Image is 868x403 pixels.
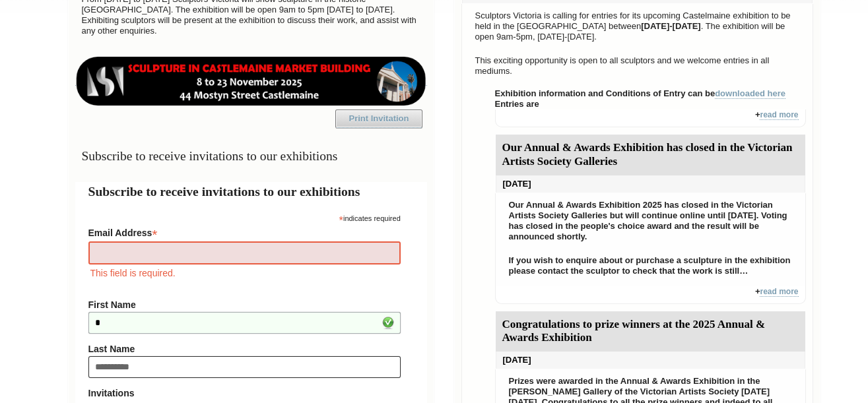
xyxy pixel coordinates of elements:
p: This exciting opportunity is open to all sculptors and we welcome entries in all mediums. [469,52,806,80]
img: castlemaine-ldrbd25v2.png [75,57,427,106]
div: This field is required. [88,266,401,280]
div: [DATE] [496,352,805,369]
label: First Name [88,299,401,310]
h3: Subscribe to receive invitations to our exhibitions [75,143,427,169]
a: downloaded here [715,88,785,99]
div: Congratulations to prize winners at the 2025 Annual & Awards Exhibition [496,311,805,352]
strong: [DATE]-[DATE] [641,21,701,31]
p: If you wish to enquire about or purchase a sculpture in the exhibition please contact the sculpto... [502,252,799,280]
div: + [495,286,806,304]
label: Last Name [88,344,401,354]
div: [DATE] [496,175,805,193]
a: read more [760,110,798,120]
h2: Subscribe to receive invitations to our exhibitions [88,182,414,201]
strong: Invitations [88,388,401,398]
div: + [495,109,806,127]
p: Sculptors Victoria is calling for entries for its upcoming Castelmaine exhibition to be held in t... [469,7,806,46]
label: Email Address [88,224,401,239]
a: read more [760,287,798,297]
div: Our Annual & Awards Exhibition has closed in the Victorian Artists Society Galleries [496,135,805,175]
a: Print Invitation [335,109,422,128]
strong: Exhibition information and Conditions of Entry can be [495,88,786,99]
p: Our Annual & Awards Exhibition 2025 has closed in the Victorian Artists Society Galleries but wil... [502,197,799,245]
div: indicates required [88,211,401,224]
